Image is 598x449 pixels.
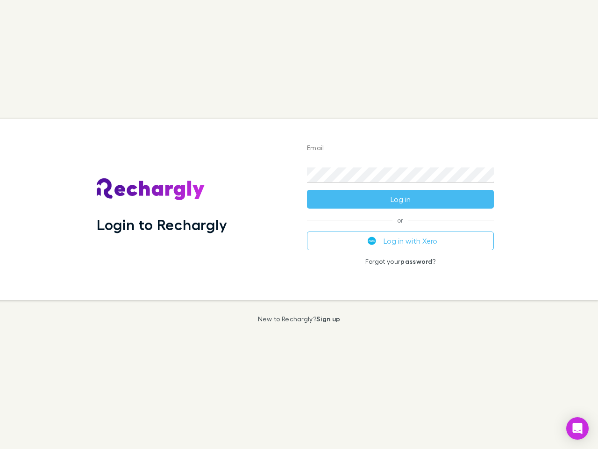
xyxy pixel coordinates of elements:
p: New to Rechargly? [258,315,341,323]
div: Open Intercom Messenger [566,417,589,440]
a: Sign up [316,315,340,323]
button: Log in [307,190,494,209]
h1: Login to Rechargly [97,216,227,233]
button: Log in with Xero [307,232,494,250]
p: Forgot your ? [307,258,494,265]
img: Xero's logo [368,237,376,245]
img: Rechargly's Logo [97,178,205,201]
a: password [400,257,432,265]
